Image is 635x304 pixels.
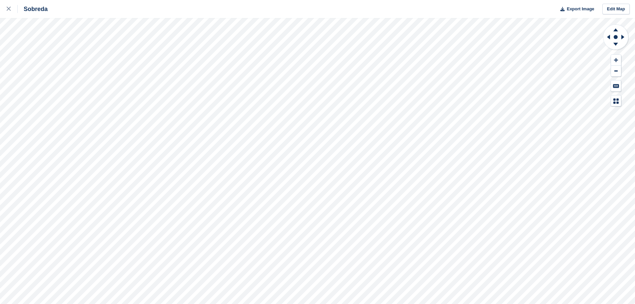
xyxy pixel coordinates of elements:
div: Sobreda [18,5,48,13]
button: Zoom In [611,55,621,66]
button: Zoom Out [611,66,621,77]
button: Export Image [556,4,594,15]
button: Keyboard Shortcuts [611,80,621,91]
a: Edit Map [602,4,630,15]
button: Map Legend [611,95,621,106]
span: Export Image [567,6,594,12]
